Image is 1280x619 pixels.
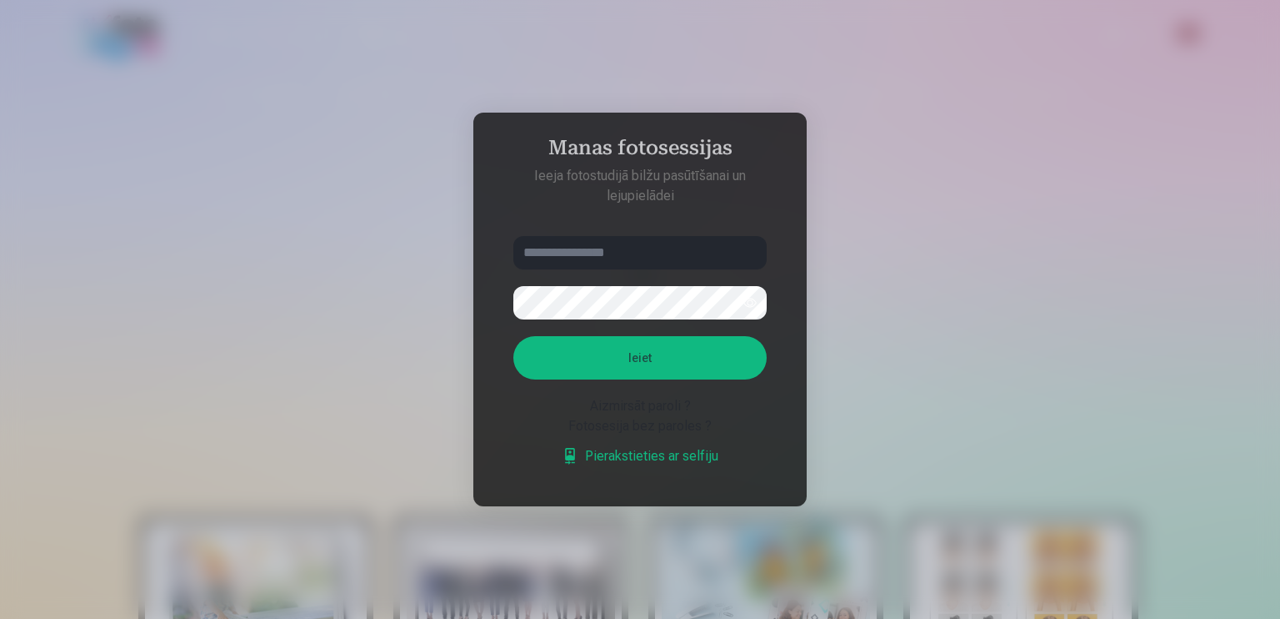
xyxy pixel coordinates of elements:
a: Pierakstieties ar selfiju [562,446,718,466]
p: Ieeja fotostudijā bilžu pasūtīšanai un lejupielādei [497,166,783,206]
div: Fotosesija bez paroles ? [513,416,767,436]
button: Ieiet [513,336,767,380]
h4: Manas fotosessijas [497,136,783,166]
div: Aizmirsāt paroli ? [513,396,767,416]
